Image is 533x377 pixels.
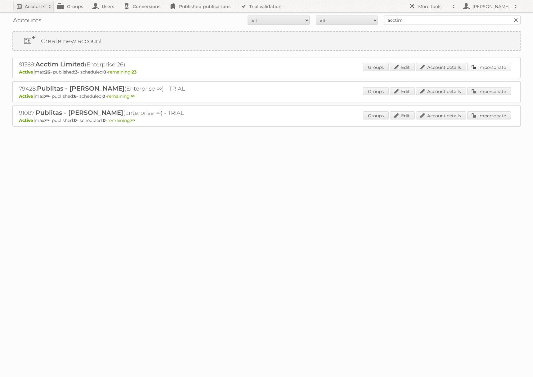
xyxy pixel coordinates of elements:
[132,69,137,75] strong: 23
[416,111,466,119] a: Account details
[13,32,520,50] a: Create new account
[390,87,415,95] a: Edit
[35,61,85,68] span: Acctim Limited
[363,63,389,71] a: Groups
[103,118,106,123] strong: 0
[363,87,389,95] a: Groups
[19,118,35,123] span: Active
[131,93,135,99] strong: ∞
[37,85,124,92] span: Publitas - [PERSON_NAME]
[19,69,35,75] span: Active
[36,109,123,116] span: Publitas - [PERSON_NAME]
[467,87,511,95] a: Impersonate
[45,69,50,75] strong: 26
[108,69,137,75] span: remaining:
[102,93,105,99] strong: 0
[107,93,135,99] span: remaining:
[19,85,236,93] h2: 79428: (Enterprise ∞) - TRIAL
[19,93,35,99] span: Active
[467,111,511,119] a: Impersonate
[19,118,514,123] p: max: - published: - scheduled: -
[19,69,514,75] p: max: - published: - scheduled: -
[131,118,135,123] strong: ∞
[45,93,49,99] strong: ∞
[75,69,78,75] strong: 3
[74,118,77,123] strong: 0
[363,111,389,119] a: Groups
[25,3,45,10] h2: Accounts
[416,63,466,71] a: Account details
[467,63,511,71] a: Impersonate
[45,118,49,123] strong: ∞
[74,93,77,99] strong: 6
[471,3,511,10] h2: [PERSON_NAME]
[103,69,106,75] strong: 0
[107,118,135,123] span: remaining:
[418,3,449,10] h2: More tools
[19,61,236,69] h2: 91389: (Enterprise 26)
[19,109,236,117] h2: 91087: (Enterprise ∞) - TRIAL
[416,87,466,95] a: Account details
[390,63,415,71] a: Edit
[390,111,415,119] a: Edit
[19,93,514,99] p: max: - published: - scheduled: -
